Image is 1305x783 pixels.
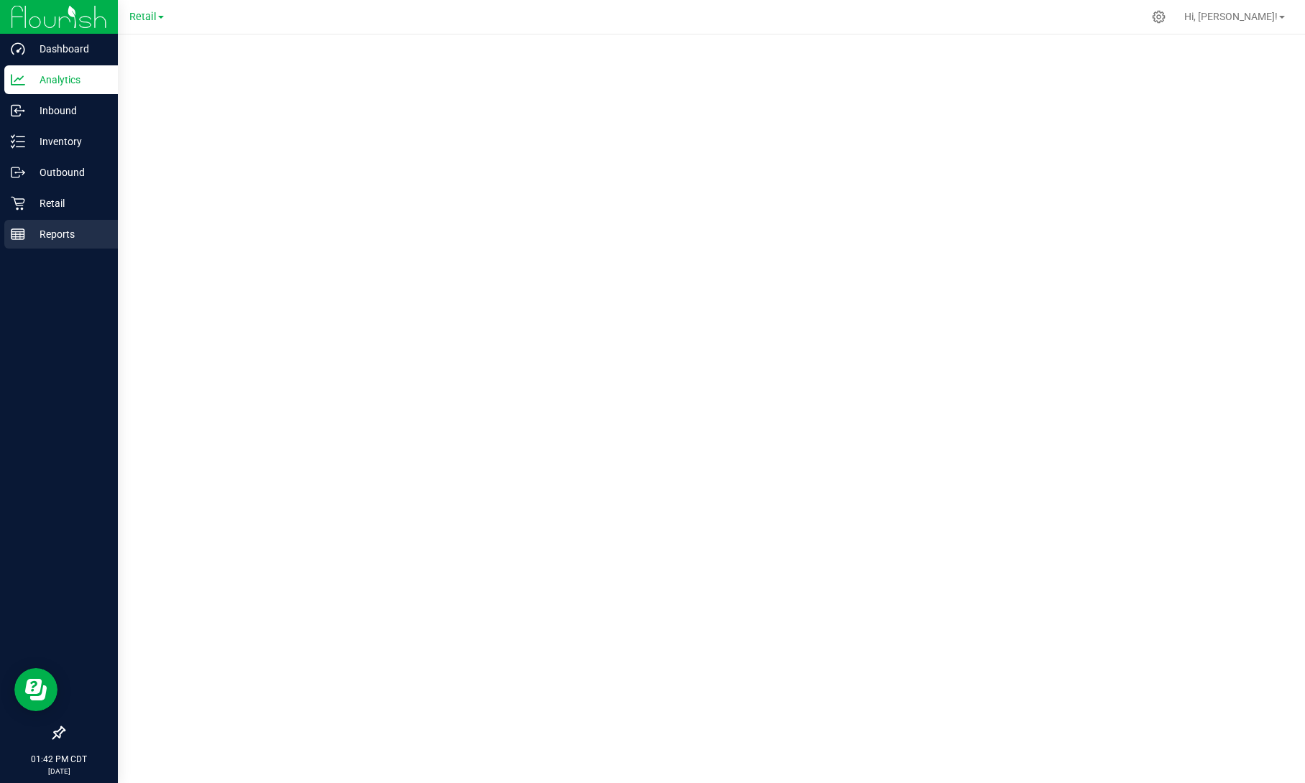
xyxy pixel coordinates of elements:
[11,165,25,180] inline-svg: Outbound
[1184,11,1278,22] span: Hi, [PERSON_NAME]!
[6,753,111,766] p: 01:42 PM CDT
[11,134,25,149] inline-svg: Inventory
[1150,10,1168,24] div: Manage settings
[25,195,111,212] p: Retail
[11,73,25,87] inline-svg: Analytics
[25,102,111,119] p: Inbound
[25,40,111,57] p: Dashboard
[129,11,157,23] span: Retail
[11,103,25,118] inline-svg: Inbound
[11,196,25,210] inline-svg: Retail
[25,133,111,150] p: Inventory
[25,164,111,181] p: Outbound
[14,668,57,711] iframe: Resource center
[11,42,25,56] inline-svg: Dashboard
[25,226,111,243] p: Reports
[11,227,25,241] inline-svg: Reports
[25,71,111,88] p: Analytics
[6,766,111,777] p: [DATE]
